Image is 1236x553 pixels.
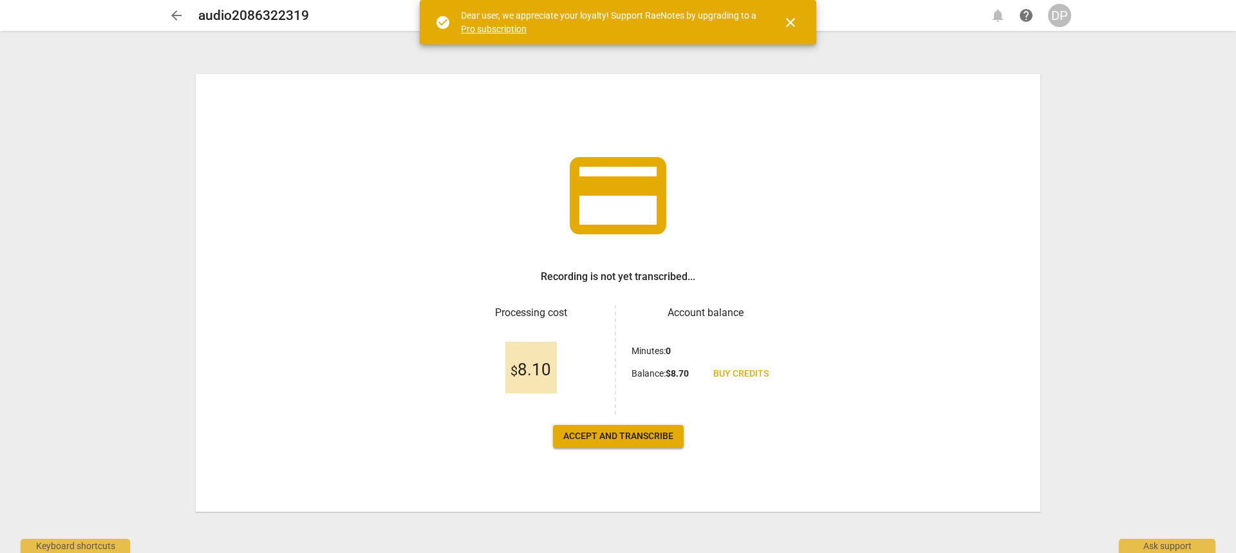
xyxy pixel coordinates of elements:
[563,430,673,443] span: Accept and transcribe
[666,346,671,356] b: 0
[1048,4,1071,27] button: DP
[632,367,689,380] p: Balance :
[703,362,779,386] a: Buy credits
[461,9,760,35] div: Dear user, we appreciate your loyalty! Support RaeNotes by upgrading to a
[666,368,689,379] b: $ 8.70
[21,539,130,553] div: Keyboard shortcuts
[560,138,676,254] span: credit_card
[198,8,309,24] h2: audio2086322319
[775,7,806,38] button: Close
[510,361,551,380] span: 8.10
[713,368,769,380] span: Buy credits
[553,425,684,448] button: Accept and transcribe
[632,305,779,321] h3: Account balance
[541,269,695,285] h3: Recording is not yet transcribed...
[457,305,604,321] h3: Processing cost
[435,15,451,30] span: check_circle
[1119,539,1215,553] div: Ask support
[1015,4,1038,27] a: Help
[632,344,671,358] p: Minutes :
[169,8,184,23] span: arrow_back
[510,363,518,379] span: $
[783,15,798,30] span: close
[461,24,527,34] a: Pro subscription
[1018,8,1034,23] span: help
